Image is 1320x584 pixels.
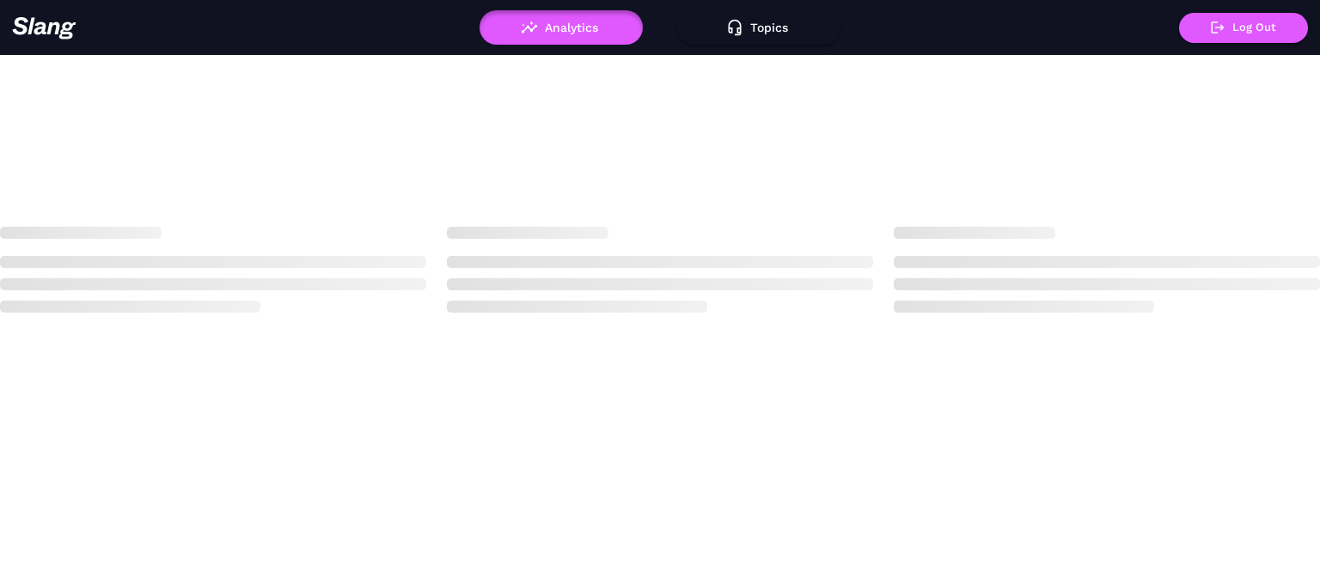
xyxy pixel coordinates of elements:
[12,16,76,40] img: 623511267c55cb56e2f2a487_logo2.png
[677,10,840,45] button: Topics
[480,21,643,33] a: Analytics
[480,10,643,45] button: Analytics
[1179,13,1308,43] button: Log Out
